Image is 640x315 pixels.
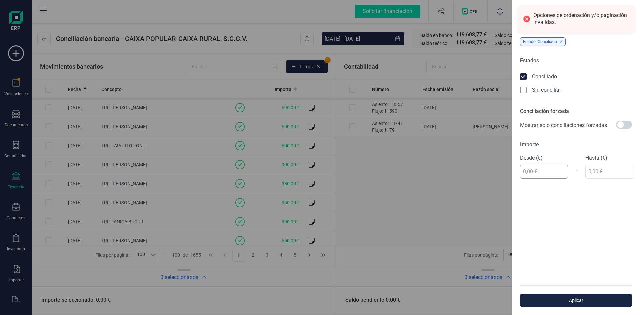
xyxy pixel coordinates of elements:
[517,5,624,19] div: Filtros
[532,85,561,95] span: Sin conciliar
[520,165,568,179] input: 0,00 €
[520,108,569,114] span: Conciliación forzada
[528,297,624,304] span: Aplicar
[532,71,557,82] span: Conciliado
[520,141,539,148] span: Importe
[520,121,607,129] span: Mostrar solo conciliaciones forzadas
[585,165,633,179] input: 0,00 €
[523,39,557,44] span: Estado: Conciliado
[585,154,633,162] label: Hasta (€)
[520,154,568,162] label: Desde (€)
[520,57,539,64] span: Estados
[533,12,630,26] div: Opciones de ordenación y/o paginación inválidas.
[568,163,585,179] div: -
[520,294,632,307] button: Aplicar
